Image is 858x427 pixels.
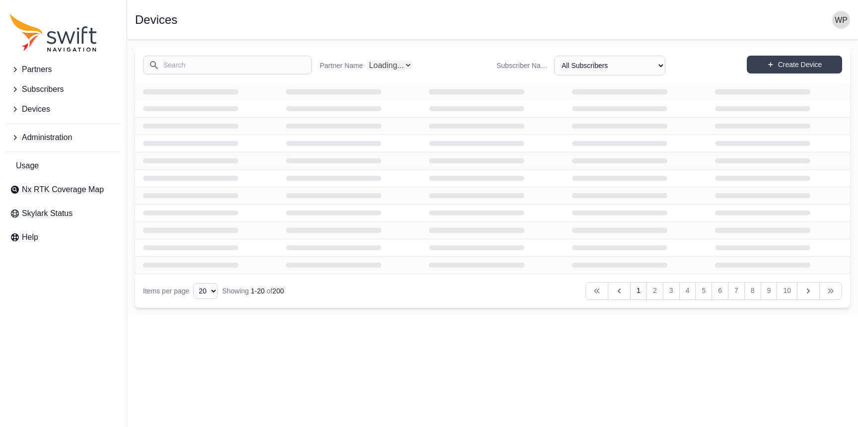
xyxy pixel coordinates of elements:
[22,132,72,143] span: Administration
[22,208,72,219] span: Skylark Status
[22,231,38,243] span: Help
[832,11,850,29] img: user photo
[135,14,177,26] h1: Devices
[6,156,121,176] a: Usage
[728,282,745,300] a: 7
[135,274,850,308] nav: Table navigation
[16,160,39,172] span: Usage
[646,282,663,300] a: 2
[712,282,728,300] a: 6
[6,227,121,247] a: Help
[744,282,761,300] a: 8
[22,184,104,196] span: Nx RTK Coverage Map
[747,56,842,73] a: Create Device
[6,128,121,147] button: Administration
[777,282,797,300] a: 10
[554,56,665,75] select: Subscriber
[222,286,284,296] div: Showing of
[22,64,52,75] span: Partners
[6,60,121,79] button: Partners
[22,83,64,95] span: Subscribers
[143,287,189,295] span: Items per page
[193,283,218,299] select: Display Limit
[22,103,50,115] span: Devices
[6,180,121,200] a: Nx RTK Coverage Map
[679,282,696,300] a: 4
[761,282,778,300] a: 9
[630,282,647,300] a: 1
[695,282,712,300] a: 5
[6,204,121,223] a: Skylark Status
[143,56,312,74] input: Search
[320,61,363,71] label: Partner Name
[6,99,121,119] button: Devices
[497,61,550,71] label: Subscriber Name
[6,79,121,99] button: Subscribers
[663,282,680,300] a: 3
[273,287,284,295] span: 200
[251,287,265,295] span: 1 - 20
